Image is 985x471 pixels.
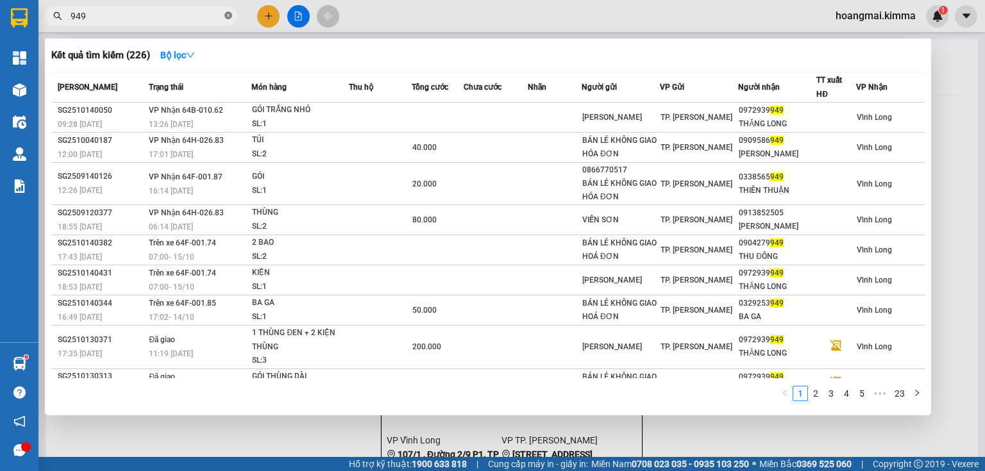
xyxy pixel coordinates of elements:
[839,386,854,401] a: 4
[252,133,348,147] div: TÚI
[149,120,193,129] span: 13:26 [DATE]
[464,83,501,92] span: Chưa cước
[186,51,195,60] span: down
[777,386,793,401] li: Previous Page
[582,111,659,124] div: [PERSON_NAME]
[252,103,348,117] div: GÓI TRẮNG NHỎ
[824,386,838,401] a: 3
[770,136,784,145] span: 949
[582,274,659,287] div: [PERSON_NAME]
[770,372,784,381] span: 949
[582,370,659,397] div: BÁN LẺ KHÔNG GIAO HÓA ĐƠN
[913,389,921,397] span: right
[149,269,216,277] span: Trên xe 64F-001.74
[770,335,784,344] span: 949
[24,355,28,359] sup: 1
[781,389,789,397] span: left
[83,42,186,57] div: NGA
[252,310,348,324] div: SL: 1
[58,313,102,322] span: 16:49 [DATE]
[739,236,816,250] div: 0904279
[412,342,441,351] span: 200.000
[13,179,26,193] img: solution-icon
[909,386,925,401] li: Next Page
[149,136,224,145] span: VP Nhận 64H-026.83
[857,113,892,122] span: Vĩnh Long
[793,386,808,401] li: 1
[13,357,26,370] img: warehouse-icon
[11,12,31,26] span: Gửi:
[661,113,732,122] span: TP. [PERSON_NAME]
[857,306,892,315] span: Vĩnh Long
[582,213,659,227] div: VIỄN SƠN
[739,347,816,360] div: THĂNG LONG
[770,299,784,308] span: 949
[661,245,732,254] span: TP. [PERSON_NAME]
[160,50,195,60] strong: Bộ lọc
[739,134,816,147] div: 0909586
[582,177,659,204] div: BÁN LẺ KHÔNG GIAO HÓA ĐƠN
[661,342,732,351] span: TP. [PERSON_NAME]
[58,104,145,117] div: SG2510140050
[83,11,186,42] div: TP. [PERSON_NAME]
[739,250,816,263] div: THU ĐÔNG
[53,12,62,21] span: search
[770,172,784,181] span: 949
[412,306,437,315] span: 50.000
[149,238,216,247] span: Trên xe 64F-001.74
[149,172,223,181] span: VP Nhận 64F-001.87
[58,370,145,383] div: SG2510130313
[661,276,732,285] span: TP. [PERSON_NAME]
[252,220,348,234] div: SL: 2
[809,386,823,401] a: 2
[149,313,194,322] span: 17:02 - 14/10
[857,276,892,285] span: Vĩnh Long
[739,280,816,293] div: THĂNG LONG
[738,83,780,92] span: Người nhận
[252,170,348,184] div: GÓI
[770,106,784,115] span: 949
[252,250,348,264] div: SL: 2
[252,326,348,354] div: 1 THÙNG ĐEN + 2 KIỆN THÙNG
[13,386,26,399] span: question-circle
[582,236,659,263] div: BÁN LẺ KHÔNG GIAO HOÁ ĐƠN
[252,280,348,294] div: SL: 1
[149,335,175,344] span: Đã giao
[252,206,348,220] div: THÙNG
[770,238,784,247] span: 949
[854,386,870,401] li: 5
[149,186,193,195] span: 16:14 [DATE]
[58,222,102,231] span: 18:55 [DATE]
[739,267,816,280] div: 0972939
[412,179,437,188] span: 20.000
[13,83,26,97] img: warehouse-icon
[58,186,102,195] span: 12:26 [DATE]
[857,179,892,188] span: Vĩnh Long
[857,215,892,224] span: Vĩnh Long
[13,444,26,456] span: message
[149,349,193,358] span: 11:19 [DATE]
[83,12,114,26] span: Nhận:
[58,83,117,92] span: [PERSON_NAME]
[149,83,183,92] span: Trạng thái
[890,386,909,401] li: 23
[252,117,348,131] div: SL: 1
[58,252,102,261] span: 17:43 [DATE]
[739,206,816,220] div: 0913852505
[660,83,684,92] span: VP Gửi
[149,252,194,261] span: 07:00 - 15/10
[224,10,232,22] span: close-circle
[839,386,854,401] li: 4
[58,206,145,220] div: SG2509120377
[870,386,890,401] span: •••
[793,386,807,401] a: 1
[661,215,732,224] span: TP. [PERSON_NAME]
[149,299,216,308] span: Trên xe 64F-001.85
[661,179,732,188] span: TP. [PERSON_NAME]
[582,297,659,324] div: BÁN LẺ KHÔNG GIAO HOÁ ĐƠN
[739,370,816,384] div: 0972939
[251,83,287,92] span: Món hàng
[149,106,223,115] span: VP Nhận 64B-010.62
[252,184,348,198] div: SL: 1
[252,236,348,250] div: 2 BAO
